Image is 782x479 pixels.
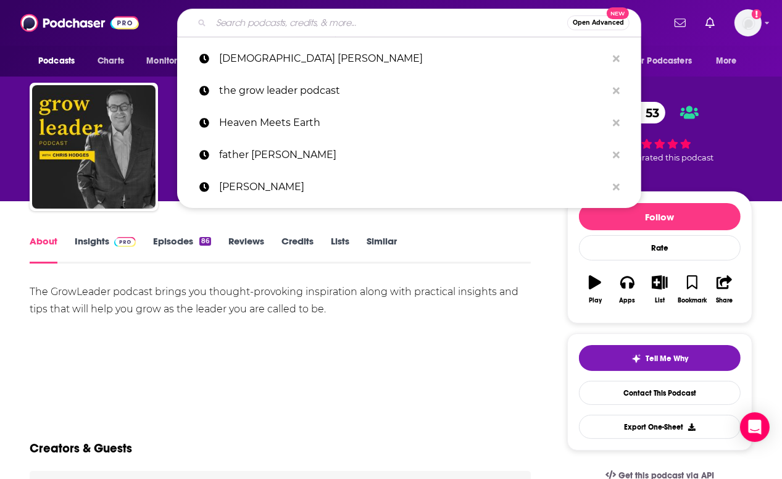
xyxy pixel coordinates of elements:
[644,267,676,312] button: List
[219,171,607,203] p: jillian debritz
[611,267,643,312] button: Apps
[89,49,131,73] a: Charts
[631,354,641,364] img: tell me why sparkle
[177,75,641,107] a: the grow leader podcast
[138,49,206,73] button: open menu
[567,15,630,30] button: Open AdvancedNew
[579,267,611,312] button: Play
[707,49,752,73] button: open menu
[579,415,741,439] button: Export One-Sheet
[678,297,707,304] div: Bookmark
[607,7,629,19] span: New
[211,13,567,33] input: Search podcasts, credits, & more...
[701,12,720,33] a: Show notifications dropdown
[228,235,264,264] a: Reviews
[676,267,708,312] button: Bookmark
[20,11,139,35] img: Podchaser - Follow, Share and Rate Podcasts
[219,75,607,107] p: the grow leader podcast
[219,107,607,139] p: Heaven Meets Earth
[579,345,741,371] button: tell me why sparkleTell Me Why
[199,237,211,246] div: 86
[579,203,741,230] button: Follow
[579,235,741,260] div: Rate
[625,49,710,73] button: open menu
[38,52,75,70] span: Podcasts
[30,49,91,73] button: open menu
[567,94,752,170] div: 53 1 personrated this podcast
[30,441,132,456] h2: Creators & Guests
[633,102,665,123] span: 53
[716,52,737,70] span: More
[642,153,713,162] span: rated this podcast
[716,297,733,304] div: Share
[621,102,665,123] a: 53
[752,9,762,19] svg: Add a profile image
[740,412,770,442] div: Open Intercom Messenger
[114,237,136,247] img: Podchaser Pro
[146,52,190,70] span: Monitoring
[367,235,397,264] a: Similar
[219,139,607,171] p: father lizzie mcmanus
[177,9,641,37] div: Search podcasts, credits, & more...
[153,235,211,264] a: Episodes86
[620,297,636,304] div: Apps
[734,9,762,36] button: Show profile menu
[670,12,691,33] a: Show notifications dropdown
[281,235,314,264] a: Credits
[573,20,624,26] span: Open Advanced
[30,235,57,264] a: About
[98,52,124,70] span: Charts
[646,354,689,364] span: Tell Me Why
[734,9,762,36] span: Logged in as JohnJMudgett
[177,43,641,75] a: [DEMOGRAPHIC_DATA] [PERSON_NAME]
[589,297,602,304] div: Play
[655,297,665,304] div: List
[177,107,641,139] a: Heaven Meets Earth
[734,9,762,36] img: User Profile
[32,85,156,209] img: GrowLeader Podcast with Chris Hodges
[331,235,349,264] a: Lists
[75,235,136,264] a: InsightsPodchaser Pro
[709,267,741,312] button: Share
[219,43,607,75] p: pastor chris hodges
[633,52,692,70] span: For Podcasters
[177,139,641,171] a: father [PERSON_NAME]
[30,283,531,318] div: The GrowLeader podcast brings you thought-provoking inspiration along with practical insights and...
[579,381,741,405] a: Contact This Podcast
[177,171,641,203] a: [PERSON_NAME]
